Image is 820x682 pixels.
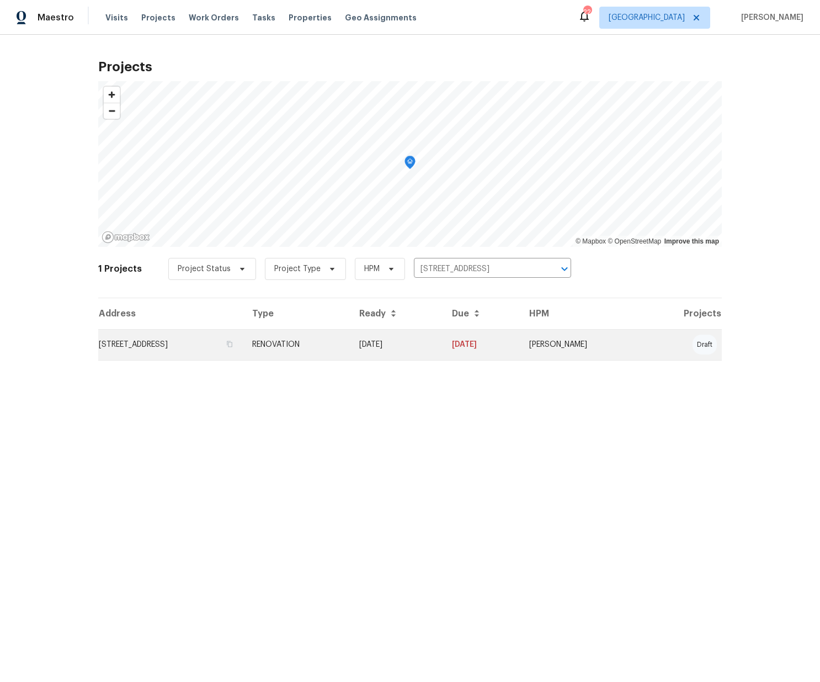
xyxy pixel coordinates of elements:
[576,237,606,245] a: Mapbox
[520,298,645,329] th: HPM
[737,12,803,23] span: [PERSON_NAME]
[98,263,142,274] h2: 1 Projects
[98,81,722,247] canvas: Map
[98,61,722,72] h2: Projects
[608,237,661,245] a: OpenStreetMap
[345,12,417,23] span: Geo Assignments
[243,298,350,329] th: Type
[98,298,243,329] th: Address
[443,329,520,360] td: [DATE]
[520,329,645,360] td: [PERSON_NAME]
[243,329,350,360] td: RENOVATION
[414,261,540,278] input: Search projects
[102,231,150,244] a: Mapbox homepage
[443,298,520,329] th: Due
[350,329,443,360] td: [DATE]
[104,87,120,103] button: Zoom in
[225,339,235,349] button: Copy Address
[178,263,231,274] span: Project Status
[104,103,120,119] button: Zoom out
[189,12,239,23] span: Work Orders
[98,329,243,360] td: [STREET_ADDRESS]
[38,12,74,23] span: Maestro
[583,7,591,18] div: 22
[252,14,275,22] span: Tasks
[350,298,443,329] th: Ready
[274,263,321,274] span: Project Type
[693,335,717,355] div: draft
[609,12,685,23] span: [GEOGRAPHIC_DATA]
[645,298,722,329] th: Projects
[664,237,719,245] a: Improve this map
[557,261,572,277] button: Open
[105,12,128,23] span: Visits
[364,263,380,274] span: HPM
[289,12,332,23] span: Properties
[404,156,416,173] div: Map marker
[141,12,175,23] span: Projects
